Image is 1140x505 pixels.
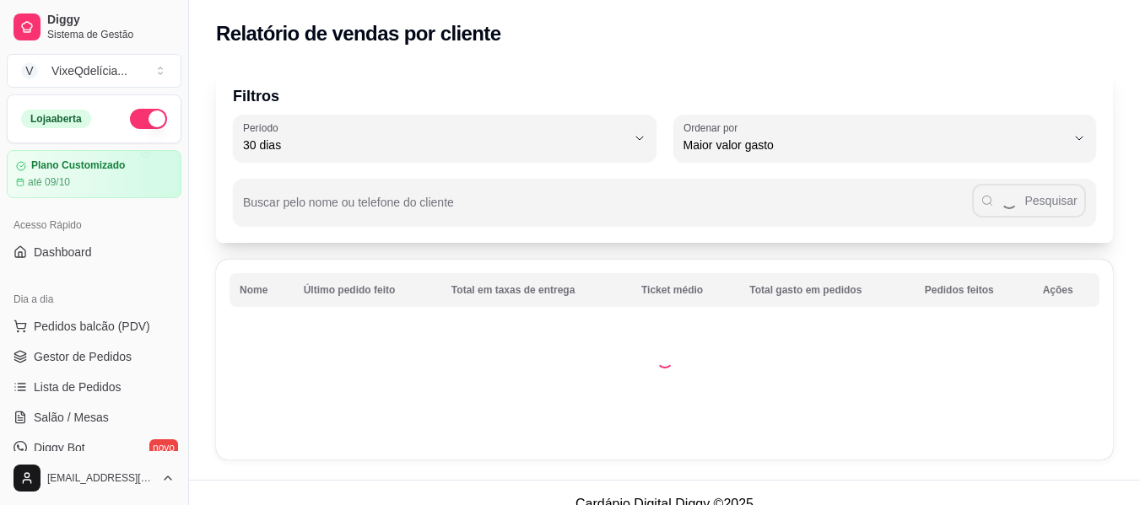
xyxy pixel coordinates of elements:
[656,352,673,368] div: Loading
[130,109,167,129] button: Alterar Status
[233,115,656,162] button: Período30 dias
[7,286,181,313] div: Dia a dia
[243,137,626,153] span: 30 dias
[31,159,125,172] article: Plano Customizado
[7,7,181,47] a: DiggySistema de Gestão
[7,458,181,498] button: [EMAIL_ADDRESS][DOMAIN_NAME]
[28,175,70,189] article: até 09/10
[47,13,175,28] span: Diggy
[34,318,150,335] span: Pedidos balcão (PDV)
[233,84,1096,108] p: Filtros
[34,244,92,261] span: Dashboard
[7,434,181,461] a: Diggy Botnovo
[34,348,132,365] span: Gestor de Pedidos
[34,379,122,395] span: Lista de Pedidos
[7,313,181,340] button: Pedidos balcão (PDV)
[47,28,175,41] span: Sistema de Gestão
[683,137,1067,153] span: Maior valor gasto
[47,471,154,485] span: [EMAIL_ADDRESS][DOMAIN_NAME]
[34,439,85,456] span: Diggy Bot
[7,404,181,431] a: Salão / Mesas
[243,121,284,135] label: Período
[216,20,501,47] h2: Relatório de vendas por cliente
[243,201,972,218] input: Buscar pelo nome ou telefone do cliente
[683,121,743,135] label: Ordenar por
[7,212,181,239] div: Acesso Rápido
[7,343,181,370] a: Gestor de Pedidos
[34,409,109,426] span: Salão / Mesas
[673,115,1097,162] button: Ordenar porMaior valor gasto
[51,62,127,79] div: VixeQdelícia ...
[7,239,181,266] a: Dashboard
[21,110,91,128] div: Loja aberta
[7,150,181,198] a: Plano Customizadoaté 09/10
[7,373,181,400] a: Lista de Pedidos
[21,62,38,79] span: V
[7,54,181,88] button: Select a team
